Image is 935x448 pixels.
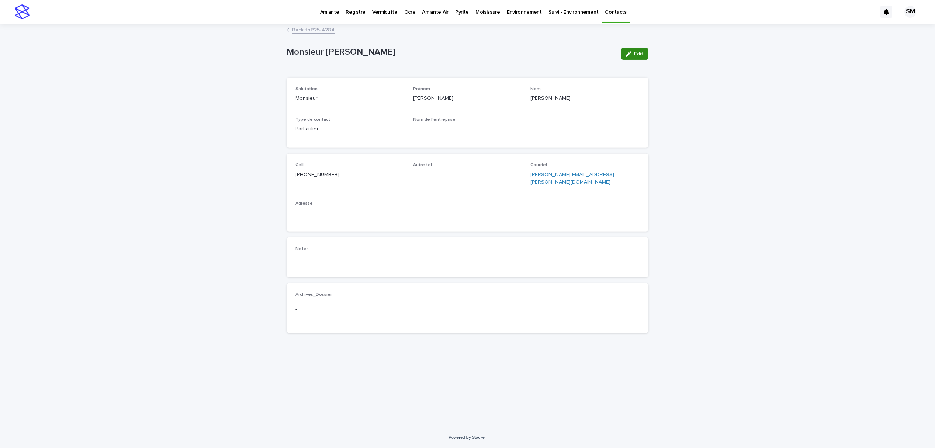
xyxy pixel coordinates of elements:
span: Salutation [296,87,318,91]
button: Edit [621,48,648,60]
div: SM [905,6,917,18]
img: stacker-logo-s-only.png [15,4,30,19]
p: - [413,125,522,133]
span: Archives_Dossier [296,293,332,297]
a: [PERSON_NAME][EMAIL_ADDRESS][PERSON_NAME][DOMAIN_NAME] [531,172,614,185]
a: Back toP25-4284 [292,25,335,34]
p: Particulier [296,125,405,133]
span: Adresse [296,201,313,206]
p: Monsieur [296,95,405,102]
span: Prénom [413,87,430,91]
a: Powered By Stacker [449,435,486,440]
p: Monsieur [PERSON_NAME] [287,47,616,58]
p: [PHONE_NUMBER] [296,171,405,179]
span: Edit [634,51,644,57]
p: - [296,209,405,217]
span: Autre tel [413,163,432,167]
span: Nom [531,87,541,91]
span: Courriel [531,163,547,167]
span: Nom de l'entreprise [413,117,456,122]
p: - [296,305,405,313]
span: Type de contact [296,117,330,122]
p: [PERSON_NAME] [531,95,640,102]
p: [PERSON_NAME] [413,95,522,102]
span: Cell [296,163,304,167]
p: - [413,171,522,179]
span: Notes [296,247,309,251]
p: - [296,255,405,263]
